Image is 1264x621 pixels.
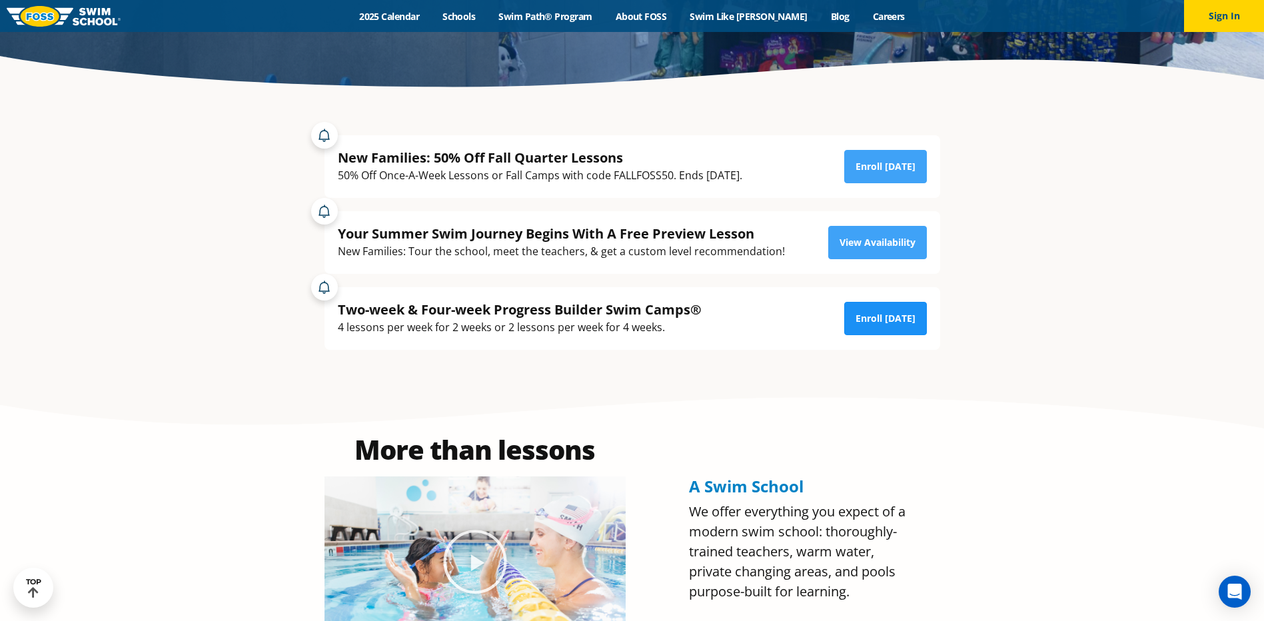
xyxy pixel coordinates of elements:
[338,167,742,185] div: 50% Off Once-A-Week Lessons or Fall Camps with code FALLFOSS50. Ends [DATE].
[844,302,927,335] a: Enroll [DATE]
[324,436,626,463] h2: More than lessons
[819,10,861,23] a: Blog
[689,475,804,497] span: A Swim School
[1219,576,1251,608] div: Open Intercom Messenger
[689,502,906,600] span: We offer everything you expect of a modern swim school: thoroughly-trained teachers, warm water, ...
[442,528,508,595] div: Play Video about Olympian Regan Smith, FOSS
[338,149,742,167] div: New Families: 50% Off Fall Quarter Lessons
[861,10,916,23] a: Careers
[348,10,431,23] a: 2025 Calendar
[7,6,121,27] img: FOSS Swim School Logo
[844,150,927,183] a: Enroll [DATE]
[678,10,820,23] a: Swim Like [PERSON_NAME]
[26,578,41,598] div: TOP
[338,225,785,243] div: Your Summer Swim Journey Begins With A Free Preview Lesson
[828,226,927,259] a: View Availability
[604,10,678,23] a: About FOSS
[338,301,702,318] div: Two-week & Four-week Progress Builder Swim Camps®
[338,243,785,261] div: New Families: Tour the school, meet the teachers, & get a custom level recommendation!
[431,10,487,23] a: Schools
[487,10,604,23] a: Swim Path® Program
[338,318,702,336] div: 4 lessons per week for 2 weeks or 2 lessons per week for 4 weeks.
